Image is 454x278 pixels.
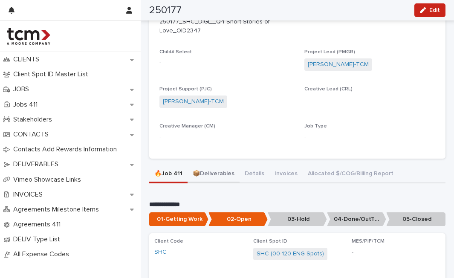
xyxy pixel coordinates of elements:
[386,212,445,226] p: 05-Closed
[414,3,445,17] button: Edit
[154,239,183,244] span: Client Code
[188,165,240,183] button: 📦Deliverables
[10,250,76,258] p: All Expense Codes
[303,165,399,183] button: Allocated $/COG/Billing Report
[10,206,106,214] p: Agreements Milestone Items
[304,96,442,104] p: -
[163,97,224,106] a: [PERSON_NAME]-TCM
[304,17,442,26] p: -
[429,7,440,13] span: Edit
[208,212,268,226] p: 02-Open
[304,87,353,92] span: Creative Lead (CRL)
[154,248,167,257] a: SHC
[159,87,212,92] span: Project Support (PJC)
[304,49,355,55] span: Project Lead (PMGR)
[10,191,49,199] p: INVOICES
[10,220,67,229] p: Agreements 411
[7,28,50,45] img: 4hMmSqQkux38exxPVZHQ
[149,212,208,226] p: 01-Getting Work
[352,248,440,257] p: -
[149,4,182,17] h2: 250177
[352,239,385,244] span: MES/PIF/TCM
[253,239,287,244] span: Client Spot ID
[10,130,55,139] p: CONTACTS
[10,176,88,184] p: Vimeo Showcase Links
[304,133,442,142] p: -
[159,58,298,67] p: -
[304,124,327,129] span: Job Type
[10,160,65,168] p: DELIVERABLES
[10,55,46,64] p: CLIENTS
[10,70,95,78] p: Client Spot ID Master List
[159,17,277,35] p: 250177_SHC_DIGI__Q4 Short Stories of Love_OID2347
[257,249,324,258] a: SHC (00-120 ENG Spots)
[159,133,298,142] p: -
[308,60,369,69] a: [PERSON_NAME]-TCM
[10,116,59,124] p: Stakeholders
[268,212,327,226] p: 03-Hold
[10,85,36,93] p: JOBS
[159,49,192,55] span: Child# Select
[10,235,67,243] p: DELIV Type List
[159,124,215,129] span: Creative Manager (CM)
[10,145,124,153] p: Contacts Add Rewards Information
[269,165,303,183] button: Invoices
[240,165,269,183] button: Details
[149,165,188,183] button: 🔥Job 411
[327,212,386,226] p: 04-Done/OutThere
[10,101,44,109] p: Jobs 411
